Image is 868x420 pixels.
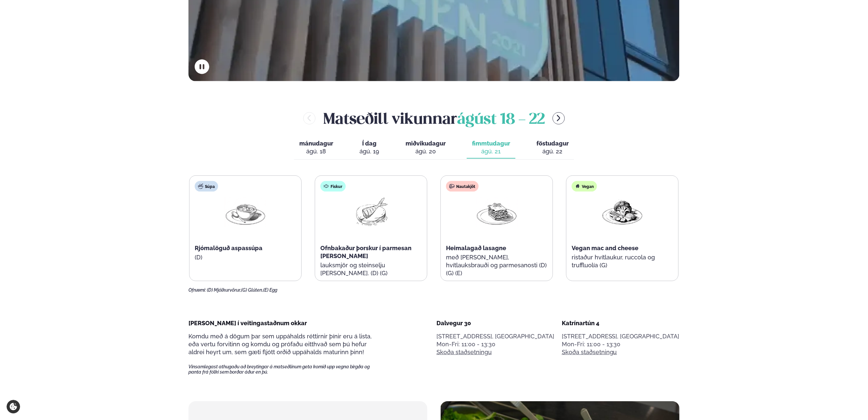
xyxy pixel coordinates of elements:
p: með [PERSON_NAME], hvítlauksbrauði og parmesanosti (D) (G) (E) [446,253,547,277]
span: miðvikudagur [406,140,446,147]
img: Vegan.svg [575,184,580,189]
h2: Matseðill vikunnar [323,108,545,129]
div: Mon-Fri: 11:00 - 13:30 [562,340,680,348]
span: [PERSON_NAME] í veitingastaðnum okkar [188,320,307,327]
span: Ofnæmi: [188,287,206,293]
div: Nautakjöt [446,181,479,192]
div: Dalvegur 30 [436,319,554,327]
div: ágú. 19 [360,147,379,155]
span: fimmtudagur [472,140,510,147]
span: (G) Glúten, [241,287,263,293]
div: Katrínartún 4 [562,319,680,327]
p: [STREET_ADDRESS], [GEOGRAPHIC_DATA] [562,332,680,340]
div: Súpa [195,181,218,192]
span: Komdu með á dögum þar sem uppáhalds réttirnir þínir eru á lista, eða vertu forvitinn og komdu og ... [188,333,372,355]
span: Rjómalöguð aspassúpa [195,245,262,251]
span: Ofnbakaður þorskur í parmesan [PERSON_NAME] [320,245,411,259]
p: ristaður hvítlaukur, ruccola og truffluolía (G) [572,253,673,269]
div: Vegan [572,181,597,192]
button: fimmtudagur ágú. 21 [467,137,515,159]
button: föstudagur ágú. 22 [531,137,574,159]
p: lauksmjör og steinselju [PERSON_NAME]. (D) (G) [320,261,422,277]
div: ágú. 22 [536,147,569,155]
span: Í dag [360,140,379,147]
span: Vegan mac and cheese [572,245,638,251]
span: föstudagur [536,140,569,147]
div: Fiskur [320,181,346,192]
img: soup.svg [198,184,203,189]
span: (E) Egg [263,287,277,293]
button: mánudagur ágú. 18 [294,137,338,159]
img: Lasagna.png [476,197,518,227]
button: Í dag ágú. 19 [354,137,384,159]
button: menu-btn-left [303,112,315,124]
img: Vegan.png [601,197,643,227]
p: (D) [195,253,296,261]
a: Cookie settings [7,400,20,413]
p: [STREET_ADDRESS], [GEOGRAPHIC_DATA] [436,332,554,340]
div: Mon-Fri: 11:00 - 13:30 [436,340,554,348]
a: Skoða staðsetningu [436,348,492,356]
span: (D) Mjólkurvörur, [207,287,241,293]
span: Vinsamlegast athugaðu að breytingar á matseðlinum geta komið upp vegna birgða og panta frá fólki ... [188,364,381,375]
img: Fish.png [350,197,392,227]
img: fish.svg [324,184,329,189]
div: ágú. 20 [406,147,446,155]
div: ágú. 21 [472,147,510,155]
span: mánudagur [299,140,333,147]
div: ágú. 18 [299,147,333,155]
span: Heimalagað lasagne [446,245,506,251]
span: ágúst 18 - 22 [457,113,545,127]
img: Soup.png [224,197,266,227]
button: menu-btn-right [553,112,565,124]
button: miðvikudagur ágú. 20 [400,137,451,159]
img: beef.svg [449,184,455,189]
a: Skoða staðsetningu [562,348,617,356]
